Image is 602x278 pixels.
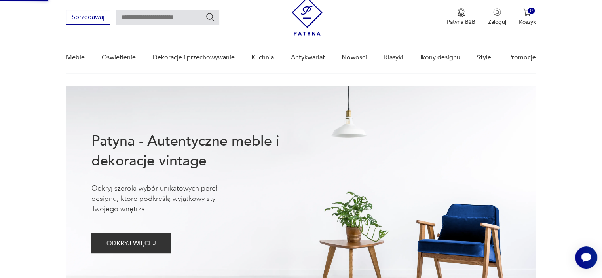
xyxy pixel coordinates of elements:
p: Zaloguj [488,18,506,26]
button: Szukaj [205,12,215,22]
button: Sprzedawaj [66,10,110,25]
button: 0Koszyk [519,8,536,26]
button: Patyna B2B [447,8,475,26]
img: Ikonka użytkownika [493,8,501,16]
img: Ikona koszyka [523,8,531,16]
p: Odkryj szeroki wybór unikatowych pereł designu, które podkreślą wyjątkowy styl Twojego wnętrza. [91,183,242,214]
a: Ikona medaluPatyna B2B [447,8,475,26]
a: Antykwariat [291,42,325,73]
div: 0 [528,8,535,14]
a: Kuchnia [251,42,274,73]
a: Oświetlenie [102,42,136,73]
iframe: Smartsupp widget button [575,246,597,269]
a: Promocje [508,42,536,73]
button: Zaloguj [488,8,506,26]
a: Nowości [342,42,367,73]
img: Ikona medalu [457,8,465,17]
button: ODKRYJ WIĘCEJ [91,233,171,253]
a: ODKRYJ WIĘCEJ [91,241,171,247]
h1: Patyna - Autentyczne meble i dekoracje vintage [91,131,305,171]
a: Meble [66,42,85,73]
a: Klasyki [384,42,403,73]
p: Patyna B2B [447,18,475,26]
a: Sprzedawaj [66,15,110,21]
a: Style [477,42,491,73]
a: Ikony designu [420,42,460,73]
p: Koszyk [519,18,536,26]
a: Dekoracje i przechowywanie [152,42,234,73]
